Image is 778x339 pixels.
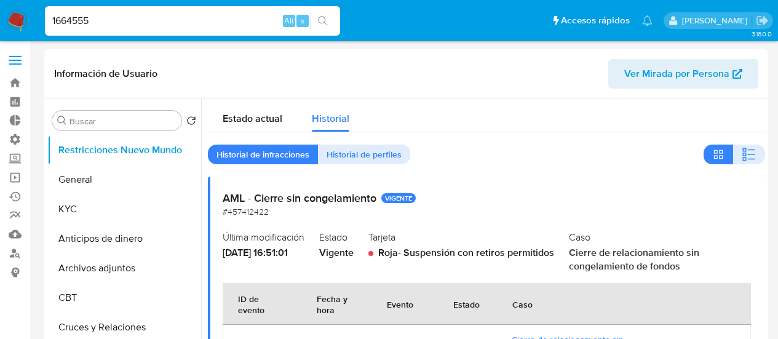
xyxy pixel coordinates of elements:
h1: Información de Usuario [54,68,157,80]
button: General [47,165,201,194]
span: Accesos rápidos [561,14,630,27]
span: s [301,15,304,26]
span: Ver Mirada por Persona [624,59,729,89]
button: Restricciones Nuevo Mundo [47,135,201,165]
button: Anticipos de dinero [47,224,201,253]
button: Archivos adjuntos [47,253,201,283]
a: Salir [756,14,769,27]
input: Buscar usuario o caso... [45,13,340,29]
button: Ver Mirada por Persona [608,59,758,89]
button: search-icon [310,12,335,30]
p: zoe.breuer@mercadolibre.com [682,15,752,26]
button: Buscar [57,116,67,126]
button: Volver al orden por defecto [186,116,196,129]
span: Alt [284,15,294,26]
button: KYC [47,194,201,224]
button: CBT [47,283,201,313]
a: Notificaciones [642,15,653,26]
input: Buscar [69,116,177,127]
